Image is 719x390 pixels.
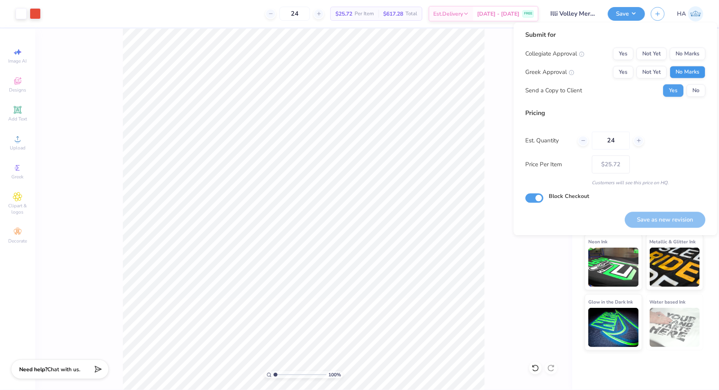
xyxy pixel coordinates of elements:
button: No [687,84,706,97]
div: Send a Copy to Client [526,86,582,95]
button: Not Yet [637,66,667,79]
img: Harshit Agarwal [688,6,703,22]
img: Metallic & Glitter Ink [650,248,700,287]
input: – – [279,7,310,21]
span: Image AI [9,58,27,64]
span: Per Item [355,10,374,18]
span: $25.72 [335,10,352,18]
div: Greek Approval [526,68,575,77]
span: Decorate [8,238,27,244]
span: Metallic & Glitter Ink [650,237,696,246]
span: Designs [9,87,26,93]
label: Est. Quantity [526,136,572,145]
span: Glow in the Dark Ink [588,298,633,306]
button: Save [608,7,645,21]
img: Neon Ink [588,248,639,287]
span: HA [677,9,686,18]
div: Customers will see this price on HQ. [526,180,706,187]
img: Glow in the Dark Ink [588,308,639,347]
div: Submit for [526,31,706,40]
span: Total [405,10,417,18]
span: Water based Ink [650,298,686,306]
a: HA [677,6,703,22]
span: Clipart & logos [4,203,31,215]
input: – – [592,132,630,150]
span: Est. Delivery [433,10,463,18]
span: FREE [524,11,532,16]
span: 100 % [328,371,341,378]
span: $617.28 [383,10,403,18]
button: Yes [663,84,684,97]
img: Water based Ink [650,308,700,347]
span: Add Text [8,116,27,122]
span: Upload [10,145,25,151]
span: [DATE] - [DATE] [477,10,519,18]
div: Collegiate Approval [526,49,585,58]
span: Neon Ink [588,237,607,246]
button: Yes [613,66,634,79]
input: Untitled Design [544,6,602,22]
label: Price Per Item [526,160,586,169]
span: Chat with us. [47,366,80,373]
button: Not Yet [637,48,667,60]
div: Pricing [526,109,706,118]
span: Greek [12,174,24,180]
button: No Marks [670,66,706,79]
strong: Need help? [19,366,47,373]
button: Yes [613,48,634,60]
label: Block Checkout [549,192,589,201]
button: No Marks [670,48,706,60]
